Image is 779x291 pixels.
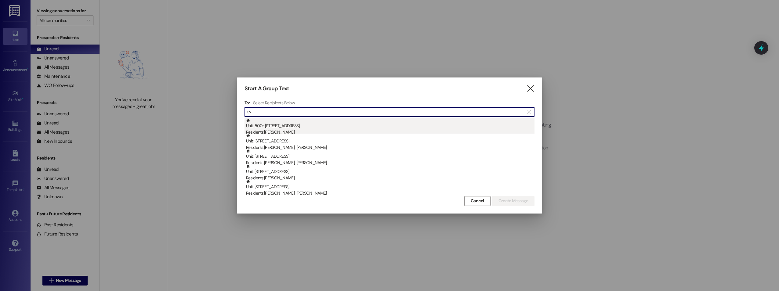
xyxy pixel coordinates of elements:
div: Residents: [PERSON_NAME] [246,175,534,181]
div: Unit: [STREET_ADDRESS] [246,149,534,166]
div: Unit: [STREET_ADDRESS] [246,134,534,151]
i:  [526,85,534,92]
div: Unit: [STREET_ADDRESS] [246,179,534,197]
h3: To: [245,100,250,106]
div: Residents: [PERSON_NAME] [246,129,534,135]
input: Search for any contact or apartment [247,108,524,116]
span: Cancel [471,198,484,204]
div: Unit: [STREET_ADDRESS] [246,164,534,181]
div: Residents: [PERSON_NAME], [PERSON_NAME] [246,190,534,196]
div: Unit: [STREET_ADDRESS]Residents:[PERSON_NAME], [PERSON_NAME] [245,134,534,149]
i:  [527,110,531,114]
div: Unit: [STREET_ADDRESS]Residents:[PERSON_NAME] [245,164,534,179]
button: Create Message [492,196,534,206]
div: Unit: [STREET_ADDRESS]Residents:[PERSON_NAME], [PERSON_NAME] [245,179,534,195]
span: Create Message [498,198,528,204]
h3: Start A Group Text [245,85,289,92]
div: Unit: 500~[STREET_ADDRESS]Residents:[PERSON_NAME] [245,118,534,134]
div: Unit: 500~[STREET_ADDRESS] [246,118,534,136]
h4: Select Recipients Below [253,100,295,106]
div: Residents: [PERSON_NAME], [PERSON_NAME] [246,160,534,166]
button: Clear text [524,107,534,117]
div: Residents: [PERSON_NAME], [PERSON_NAME] [246,144,534,151]
button: Cancel [464,196,491,206]
div: Unit: [STREET_ADDRESS]Residents:[PERSON_NAME], [PERSON_NAME] [245,149,534,164]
